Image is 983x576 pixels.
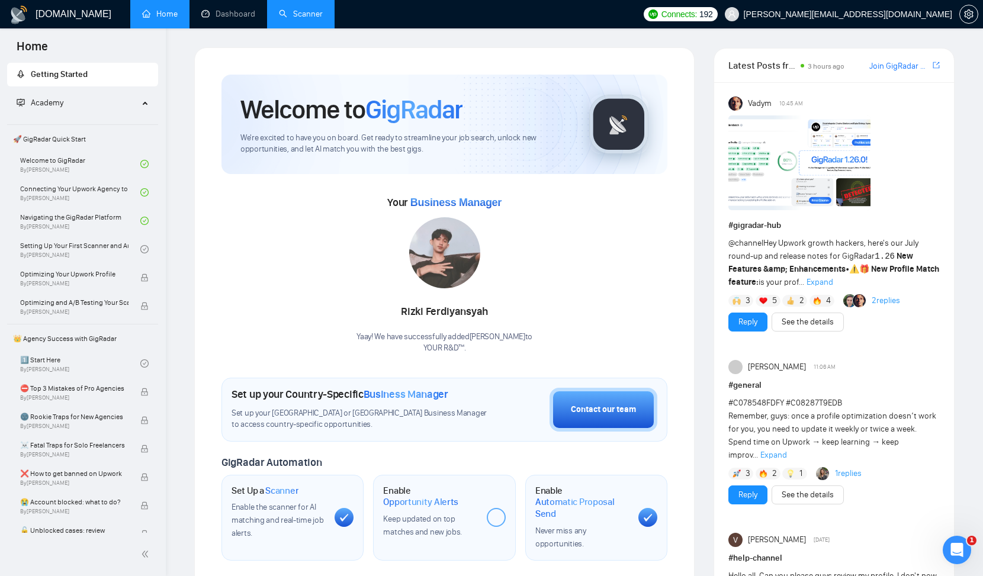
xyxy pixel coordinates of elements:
[943,536,971,564] iframe: Intercom live chat
[699,8,712,21] span: 192
[20,524,129,536] span: 🔓 Unblocked cases: review
[240,94,462,126] h1: Welcome to
[140,416,149,424] span: lock
[728,398,784,408] span: #C078548FDFY
[728,398,936,460] span: Remember, guys: once a profile optimization doesn’t work for you, you need to update it weekly or...
[240,133,570,155] span: We're excited to have you on board. Get ready to streamline your job search, unlock new opportuni...
[746,468,750,480] span: 3
[849,264,859,274] span: ⚠️
[20,350,140,377] a: 1️⃣ Start HereBy[PERSON_NAME]
[826,295,831,307] span: 4
[779,98,803,109] span: 10:45 AM
[142,9,178,19] a: homeHome
[20,268,129,280] span: Optimizing Your Upwork Profile
[410,197,502,208] span: Business Manager
[728,485,767,504] button: Reply
[356,332,532,354] div: Yaay! We have successfully added [PERSON_NAME] to
[409,217,480,288] img: 1698922928916-IMG-20231027-WA0014.jpg
[799,295,804,307] span: 2
[20,468,129,480] span: ❌ How to get banned on Upwork
[387,196,502,209] span: Your
[814,535,830,545] span: [DATE]
[20,179,140,205] a: Connecting Your Upwork Agency to GigRadarBy[PERSON_NAME]
[772,485,844,504] button: See the details
[20,208,140,234] a: Navigating the GigRadar PlatformBy[PERSON_NAME]
[383,485,477,508] h1: Enable
[728,238,939,287] span: Hey Upwork growth hackers, here's our July round-up and release notes for GigRadar • is your prof...
[20,451,129,458] span: By [PERSON_NAME]
[7,63,158,86] li: Getting Started
[356,343,532,354] p: YOUR R&D™ .
[20,508,129,515] span: By [PERSON_NAME]
[571,403,636,416] div: Contact our team
[20,439,129,451] span: ☠️ Fatal Traps for Solo Freelancers
[140,445,149,453] span: lock
[140,188,149,197] span: check-circle
[140,501,149,510] span: lock
[140,160,149,168] span: check-circle
[8,327,157,350] span: 👑 Agency Success with GigRadar
[31,69,88,79] span: Getting Started
[140,473,149,481] span: lock
[8,127,157,151] span: 🚀 GigRadar Quick Start
[20,411,129,423] span: 🌚 Rookie Traps for New Agencies
[141,548,153,560] span: double-left
[807,277,833,287] span: Expand
[383,514,462,537] span: Keep updated on top matches and new jobs.
[786,398,842,408] span: #C08287T9EDB
[772,313,844,332] button: See the details
[759,469,767,478] img: 🔥
[733,469,741,478] img: 🚀
[550,388,657,432] button: Contact our team
[232,502,323,538] span: Enable the scanner for AI matching and real-time job alerts.
[748,361,806,374] span: [PERSON_NAME]
[772,295,777,307] span: 5
[959,9,978,19] a: setting
[9,5,28,24] img: logo
[728,96,743,111] img: Vadym
[728,115,870,210] img: F09AC4U7ATU-image.png
[782,316,834,329] a: See the details
[201,9,255,19] a: dashboardDashboard
[869,60,930,73] a: Join GigRadar Slack Community
[20,496,129,508] span: 😭 Account blocked: what to do?
[661,8,697,21] span: Connects:
[232,485,298,497] h1: Set Up a
[728,379,940,392] h1: # general
[759,297,767,305] img: ❤️
[364,388,448,401] span: Business Manager
[728,313,767,332] button: Reply
[728,10,736,18] span: user
[140,302,149,310] span: lock
[140,245,149,253] span: check-circle
[356,302,532,322] div: Rizki Ferdiyansyah
[648,9,658,19] img: upwork-logo.png
[265,485,298,497] span: Scanner
[960,9,978,19] span: setting
[728,533,743,547] img: Vishal Suthar
[20,308,129,316] span: By [PERSON_NAME]
[17,98,25,107] span: fund-projection-screen
[140,273,149,282] span: lock
[782,488,834,501] a: See the details
[859,264,869,274] span: 🎁
[748,533,806,546] span: [PERSON_NAME]
[728,552,940,565] h1: # help-channel
[17,70,25,78] span: rocket
[728,219,940,232] h1: # gigradar-hub
[813,297,821,305] img: 🔥
[786,297,795,305] img: 👍
[799,468,802,480] span: 1
[933,60,940,71] a: export
[20,236,140,262] a: Setting Up Your First Scanner and Auto-BidderBy[PERSON_NAME]
[20,394,129,401] span: By [PERSON_NAME]
[140,530,149,538] span: lock
[933,60,940,70] span: export
[728,58,797,73] span: Latest Posts from the GigRadar Community
[232,408,487,430] span: Set up your [GEOGRAPHIC_DATA] or [GEOGRAPHIC_DATA] Business Manager to access country-specific op...
[140,388,149,396] span: lock
[279,9,323,19] a: searchScanner
[875,252,895,261] code: 1.26
[738,316,757,329] a: Reply
[31,98,63,108] span: Academy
